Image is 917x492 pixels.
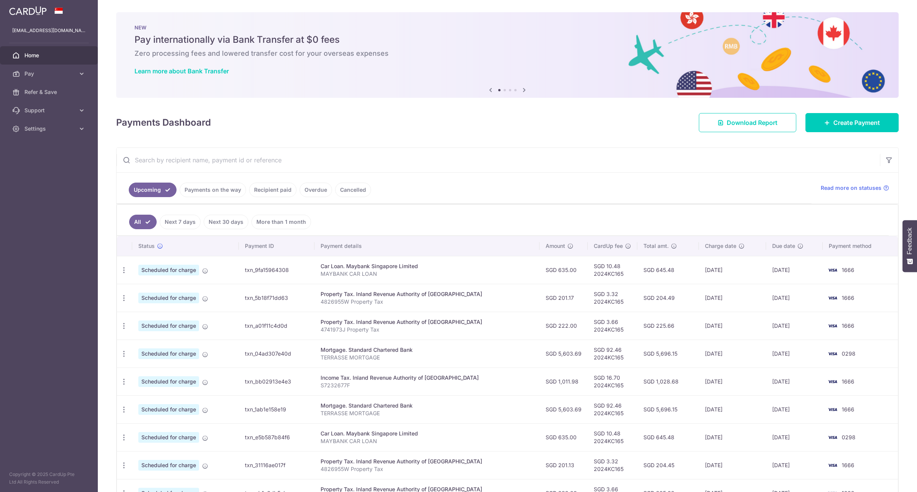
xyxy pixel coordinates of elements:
img: CardUp [9,6,47,15]
th: Payment method [823,236,898,256]
td: SGD 204.49 [637,284,699,312]
p: 4826955W Property Tax [321,298,534,306]
td: SGD 10.48 2024KC165 [588,256,637,284]
td: txn_04ad307e40d [239,340,314,367]
td: [DATE] [699,451,766,479]
p: 4741973J Property Tax [321,326,534,333]
img: Bank Card [825,321,840,330]
span: 1666 [842,322,854,329]
td: SGD 5,696.15 [637,395,699,423]
img: Bank Card [825,265,840,275]
a: Overdue [300,183,332,197]
span: Read more on statuses [821,184,881,192]
td: SGD 92.46 2024KC165 [588,395,637,423]
div: Car Loan. Maybank Singapore Limited [321,430,534,437]
a: Learn more about Bank Transfer [134,67,229,75]
span: 1666 [842,406,854,413]
a: More than 1 month [251,215,311,229]
p: MAYBANK CAR LOAN [321,437,534,445]
span: Scheduled for charge [138,348,199,359]
iframe: Opens a widget where you can find more information [868,469,909,488]
td: txn_31116ae017f [239,451,314,479]
td: [DATE] [699,284,766,312]
span: Scheduled for charge [138,460,199,471]
span: Create Payment [833,118,880,127]
td: SGD 3.32 2024KC165 [588,451,637,479]
a: Next 30 days [204,215,248,229]
td: txn_e5b587b84f6 [239,423,314,451]
span: Amount [546,242,565,250]
span: Scheduled for charge [138,432,199,443]
td: txn_1ab1e158e19 [239,395,314,423]
td: SGD 5,603.69 [540,395,588,423]
span: Download Report [727,118,778,127]
td: SGD 645.48 [637,423,699,451]
p: 4826955W Property Tax [321,465,534,473]
td: [DATE] [766,340,823,367]
div: Mortgage. Standard Chartered Bank [321,402,534,409]
div: Property Tax. Inland Revenue Authority of [GEOGRAPHIC_DATA] [321,318,534,326]
button: Feedback - Show survey [902,220,917,272]
td: [DATE] [766,423,823,451]
p: S7232677F [321,382,534,389]
span: 1666 [842,295,854,301]
th: Payment ID [239,236,314,256]
span: Feedback [906,228,913,254]
p: TERRASSE MORTGAGE [321,354,534,361]
td: [DATE] [699,423,766,451]
a: Cancelled [335,183,371,197]
span: 1666 [842,378,854,385]
img: Bank Card [825,349,840,358]
span: 0298 [842,350,855,357]
a: Create Payment [805,113,899,132]
span: Scheduled for charge [138,265,199,275]
a: Read more on statuses [821,184,889,192]
span: Refer & Save [24,88,75,96]
td: SGD 225.66 [637,312,699,340]
span: Due date [772,242,795,250]
span: Home [24,52,75,59]
span: Scheduled for charge [138,320,199,331]
a: Recipient paid [249,183,296,197]
a: Download Report [699,113,796,132]
td: [DATE] [766,451,823,479]
td: [DATE] [766,256,823,284]
input: Search by recipient name, payment id or reference [117,148,880,172]
span: Total amt. [643,242,669,250]
td: SGD 92.46 2024KC165 [588,340,637,367]
img: Bank Card [825,461,840,470]
span: Pay [24,70,75,78]
img: Bank Card [825,405,840,414]
td: txn_a01f11c4d0d [239,312,314,340]
td: SGD 204.45 [637,451,699,479]
td: [DATE] [699,312,766,340]
span: 1666 [842,462,854,468]
h5: Pay internationally via Bank Transfer at $0 fees [134,34,880,46]
td: SGD 635.00 [540,256,588,284]
img: Bank transfer banner [116,12,899,98]
span: Settings [24,125,75,133]
div: Income Tax. Inland Revenue Authority of [GEOGRAPHIC_DATA] [321,374,534,382]
td: txn_9fa15964308 [239,256,314,284]
a: Next 7 days [160,215,201,229]
p: NEW [134,24,880,31]
td: SGD 3.32 2024KC165 [588,284,637,312]
td: SGD 201.17 [540,284,588,312]
th: Payment details [314,236,540,256]
div: Property Tax. Inland Revenue Authority of [GEOGRAPHIC_DATA] [321,290,534,298]
td: SGD 635.00 [540,423,588,451]
td: [DATE] [699,367,766,395]
div: Car Loan. Maybank Singapore Limited [321,262,534,270]
a: Upcoming [129,183,177,197]
td: [DATE] [766,367,823,395]
td: [DATE] [766,312,823,340]
td: SGD 5,603.69 [540,340,588,367]
td: SGD 1,011.98 [540,367,588,395]
td: SGD 645.48 [637,256,699,284]
td: [DATE] [766,284,823,312]
td: SGD 3.66 2024KC165 [588,312,637,340]
span: Status [138,242,155,250]
td: SGD 222.00 [540,312,588,340]
td: SGD 10.48 2024KC165 [588,423,637,451]
span: 0298 [842,434,855,440]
